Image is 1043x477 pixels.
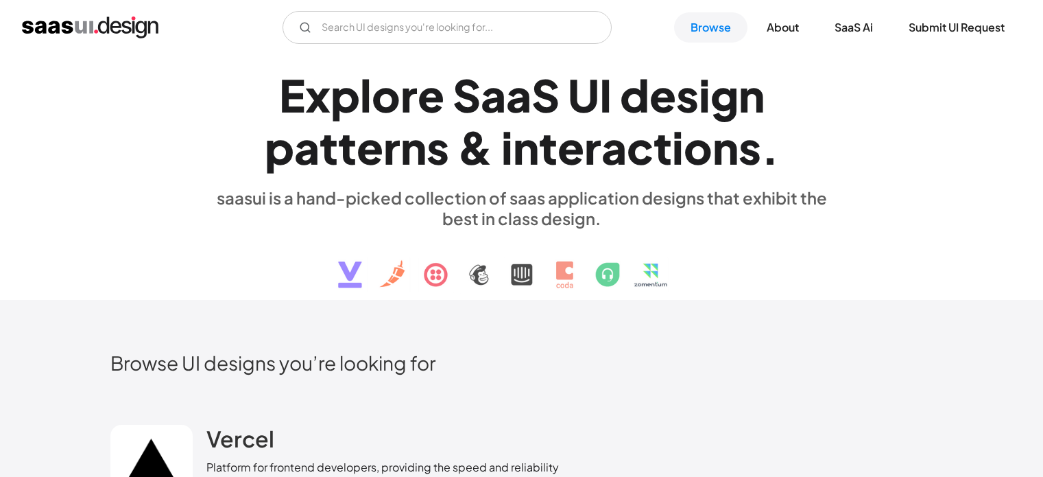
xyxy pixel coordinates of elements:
[457,121,493,174] div: &
[539,121,558,174] div: t
[283,11,612,44] input: Search UI designs you're looking for...
[418,69,444,121] div: e
[320,121,338,174] div: t
[206,69,837,174] h1: Explore SaaS UI design patterns & interactions.
[568,69,599,121] div: U
[712,121,739,174] div: n
[305,69,331,121] div: x
[684,121,712,174] div: o
[314,229,730,300] img: text, icon, saas logo
[699,69,710,121] div: i
[372,69,400,121] div: o
[206,187,837,229] div: saasui is a hand-picked collection of saas application designs that exhibit the best in class des...
[294,121,320,174] div: a
[338,121,357,174] div: t
[360,69,372,121] div: l
[676,69,699,121] div: s
[558,121,584,174] div: e
[601,121,627,174] div: a
[206,425,274,452] h2: Vercel
[750,12,815,43] a: About
[383,121,400,174] div: r
[761,121,779,174] div: .
[620,69,649,121] div: d
[649,69,676,121] div: e
[892,12,1021,43] a: Submit UI Request
[584,121,601,174] div: r
[531,69,560,121] div: S
[627,121,654,174] div: c
[739,121,761,174] div: s
[453,69,481,121] div: S
[506,69,531,121] div: a
[818,12,889,43] a: SaaS Ai
[279,69,305,121] div: E
[427,121,449,174] div: s
[206,459,559,476] div: Platform for frontend developers, providing the speed and reliability
[739,69,765,121] div: n
[481,69,506,121] div: a
[672,121,684,174] div: i
[710,69,739,121] div: g
[283,11,612,44] form: Email Form
[206,425,274,459] a: Vercel
[110,351,933,375] h2: Browse UI designs you’re looking for
[501,121,513,174] div: i
[400,69,418,121] div: r
[331,69,360,121] div: p
[22,16,158,38] a: home
[599,69,612,121] div: I
[400,121,427,174] div: n
[654,121,672,174] div: t
[513,121,539,174] div: n
[265,121,294,174] div: p
[674,12,747,43] a: Browse
[357,121,383,174] div: e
